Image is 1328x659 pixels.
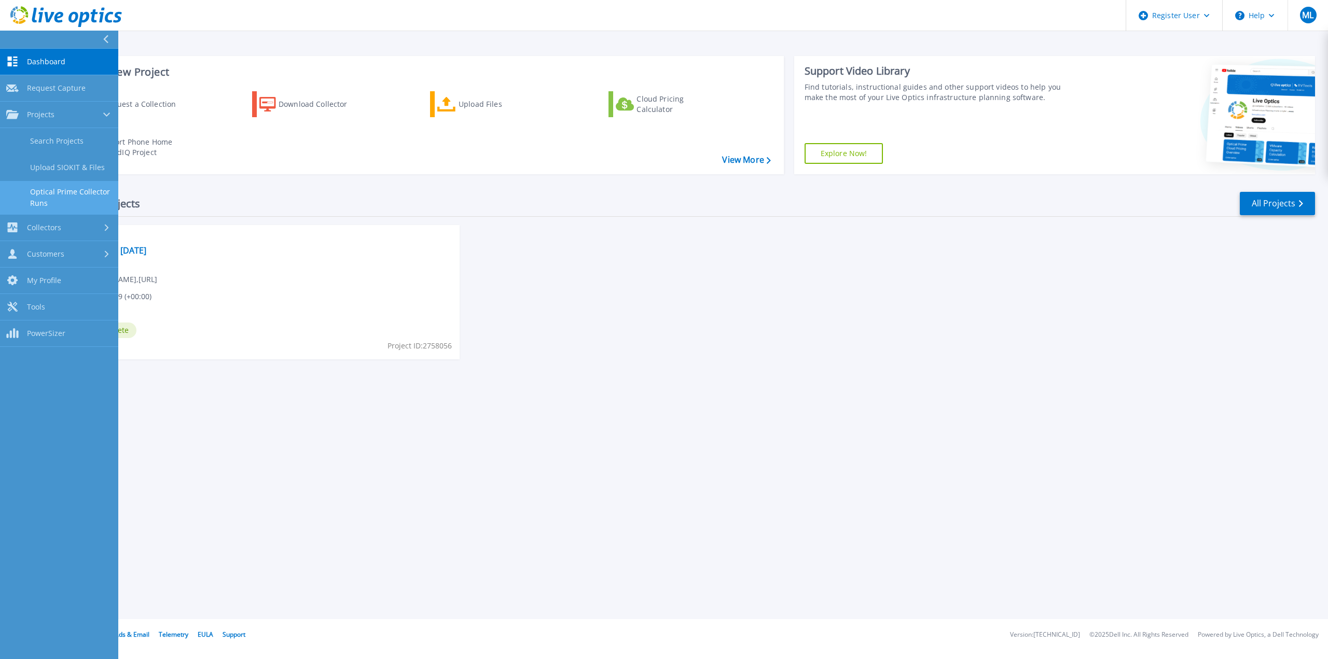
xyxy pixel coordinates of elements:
span: Collectors [27,223,61,232]
div: Support Video Library [805,64,1074,78]
a: Ads & Email [115,630,149,639]
h3: Start a New Project [74,66,770,78]
div: Import Phone Home CloudIQ Project [102,137,183,158]
span: Dashboard [27,57,65,66]
a: All Projects [1240,192,1315,215]
a: Request a Collection [74,91,189,117]
span: ML [1302,11,1313,19]
li: Version: [TECHNICAL_ID] [1010,632,1080,638]
span: PowerSizer [27,329,65,338]
span: Project ID: 2758056 [388,340,452,352]
div: Upload Files [459,94,542,115]
span: My Profile [27,276,61,285]
li: © 2025 Dell Inc. All Rights Reserved [1089,632,1188,638]
div: Cloud Pricing Calculator [637,94,720,115]
span: Tools [27,302,45,312]
a: View More [722,155,770,165]
span: Projects [27,110,54,119]
a: Telemetry [159,630,188,639]
a: Download Collector [252,91,368,117]
span: Customers [27,249,64,259]
a: Support [223,630,245,639]
a: Explore Now! [805,143,883,164]
span: Request Capture [27,83,86,93]
span: Kubernetes [78,231,453,243]
a: Cloud Pricing Calculator [608,91,724,117]
div: Request a Collection [103,94,186,115]
div: Find tutorials, instructional guides and other support videos to help you make the most of your L... [805,82,1074,103]
a: Upload Files [430,91,546,117]
a: EULA [198,630,213,639]
div: Download Collector [279,94,362,115]
li: Powered by Live Optics, a Dell Technology [1198,632,1319,638]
